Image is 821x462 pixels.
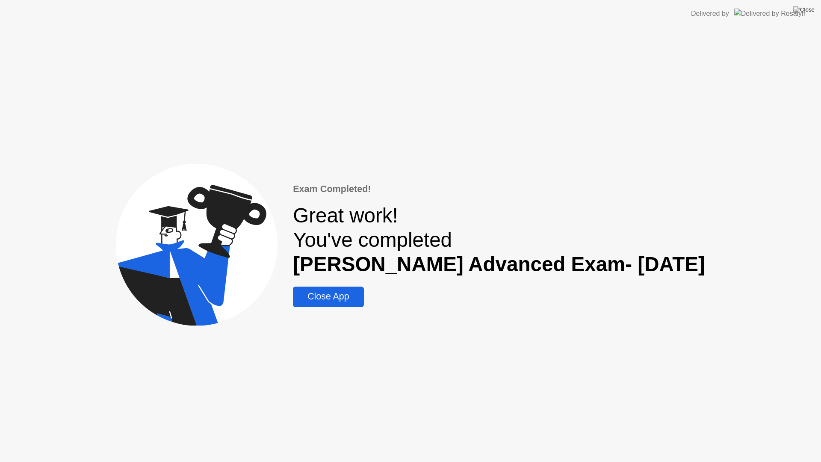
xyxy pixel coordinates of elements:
div: Delivered by [691,9,729,19]
img: Delivered by Rosalyn [734,9,806,18]
div: Great work! You've completed [293,203,705,276]
b: [PERSON_NAME] Advanced Exam- [DATE] [293,253,705,275]
div: Close App [295,291,361,302]
div: Exam Completed! [293,182,705,196]
button: Close App [293,287,363,307]
img: Close [793,6,815,13]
